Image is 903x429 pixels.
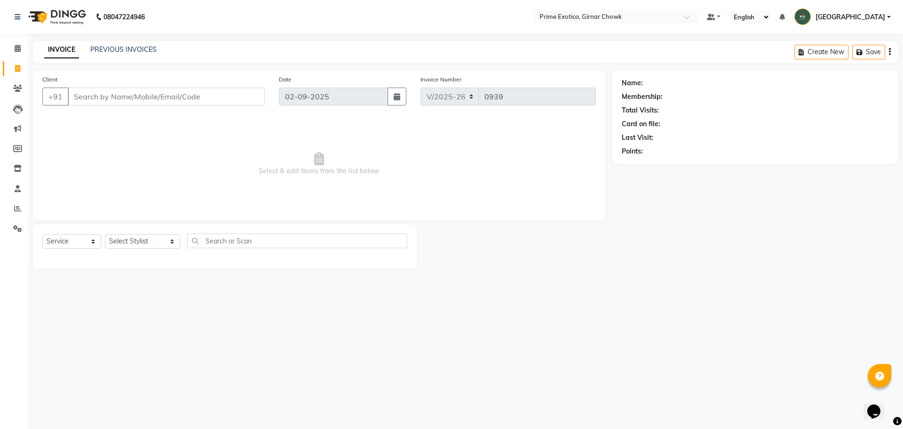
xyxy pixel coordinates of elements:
img: logo [24,4,88,30]
button: Create New [794,45,848,59]
div: Total Visits: [622,105,659,115]
label: Invoice Number [420,75,461,84]
input: Search by Name/Mobile/Email/Code [68,88,265,105]
a: PREVIOUS INVOICES [90,45,157,54]
button: Save [852,45,885,59]
label: Client [42,75,57,84]
div: Membership: [622,92,663,102]
span: Select & add items from the list below [42,117,596,211]
div: Points: [622,146,643,156]
div: Name: [622,78,643,88]
a: INVOICE [44,41,79,58]
b: 08047224946 [103,4,145,30]
div: Last Visit: [622,133,653,143]
div: Card on file: [622,119,660,129]
span: [GEOGRAPHIC_DATA] [816,12,885,22]
iframe: chat widget [863,391,894,420]
input: Search or Scan [187,234,407,248]
button: +91 [42,88,69,105]
img: Chandrapur [794,8,811,25]
label: Date [279,75,292,84]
